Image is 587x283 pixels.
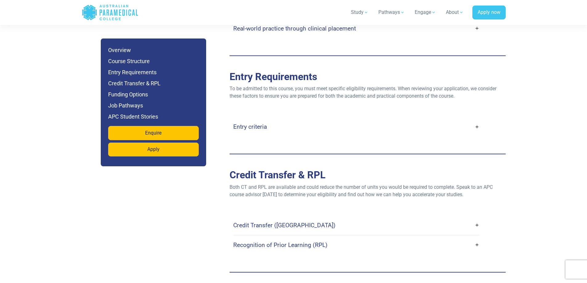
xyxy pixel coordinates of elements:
p: Both CT and RPL are available and could reduce the number of units you would be required to compl... [230,184,506,198]
h4: Recognition of Prior Learning (RPL) [233,241,328,249]
h2: Entry Requirements [230,71,506,83]
a: Recognition of Prior Learning (RPL) [233,238,479,252]
a: Real-world practice through clinical placement [233,21,479,36]
h4: Credit Transfer ([GEOGRAPHIC_DATA]) [233,222,336,229]
h2: Credit Transfer & RPL [230,169,506,181]
a: Apply now [472,6,506,20]
a: Study [347,4,372,21]
a: Engage [411,4,440,21]
h4: Real-world practice through clinical placement [233,25,356,32]
a: Pathways [375,4,409,21]
a: Credit Transfer ([GEOGRAPHIC_DATA]) [233,218,479,232]
a: Australian Paramedical College [82,2,139,22]
h4: Entry criteria [233,123,267,130]
a: Entry criteria [233,119,479,134]
p: To be admitted to this course, you must meet specific eligibility requirements. When reviewing yo... [230,85,506,100]
a: About [442,4,467,21]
